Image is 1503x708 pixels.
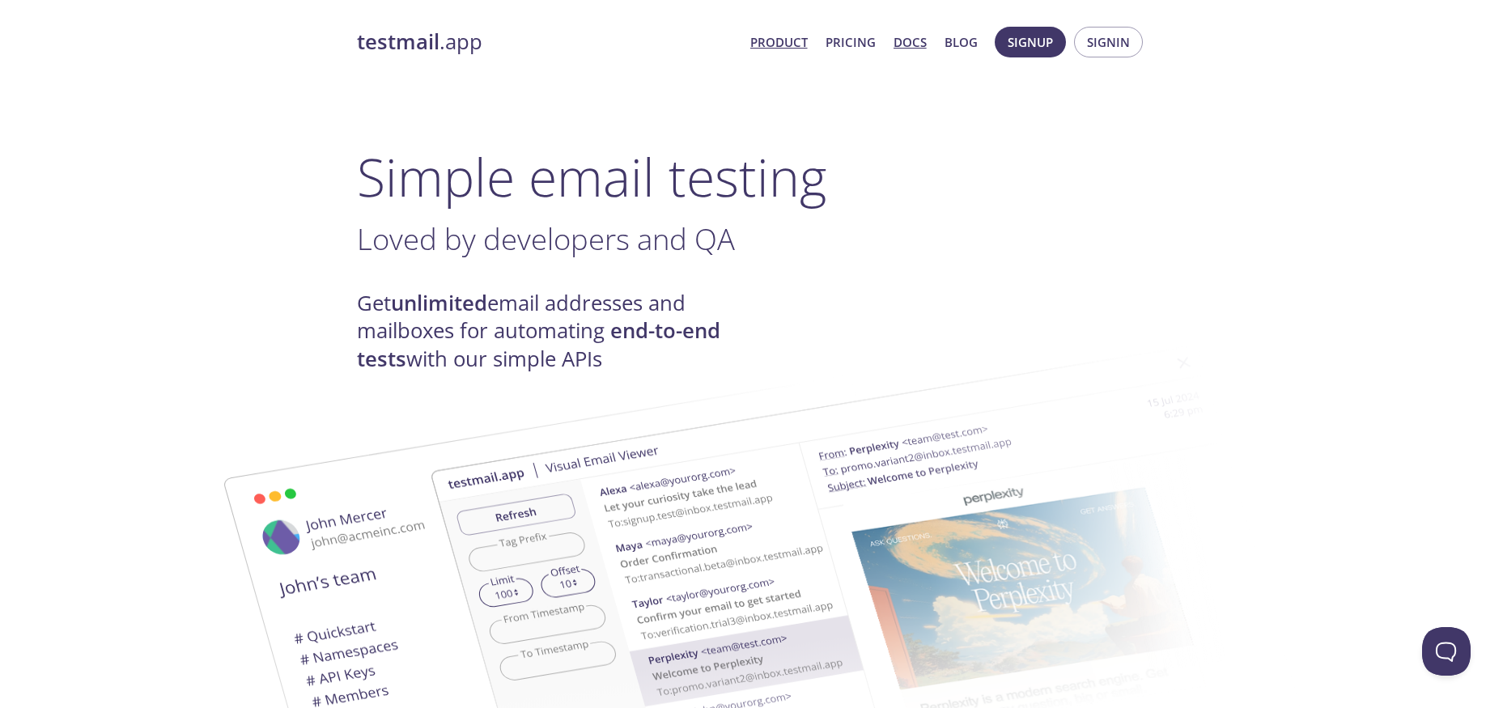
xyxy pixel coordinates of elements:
a: testmail.app [357,28,737,56]
a: Product [750,32,808,53]
a: Pricing [826,32,876,53]
a: Docs [894,32,927,53]
iframe: Help Scout Beacon - Open [1422,627,1471,676]
span: Signup [1008,32,1053,53]
button: Signup [995,27,1066,57]
h1: Simple email testing [357,146,1147,208]
a: Blog [945,32,978,53]
h4: Get email addresses and mailboxes for automating with our simple APIs [357,290,752,373]
strong: unlimited [391,289,487,317]
strong: end-to-end tests [357,316,720,372]
button: Signin [1074,27,1143,57]
span: Loved by developers and QA [357,218,735,259]
span: Signin [1087,32,1130,53]
strong: testmail [357,28,439,56]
